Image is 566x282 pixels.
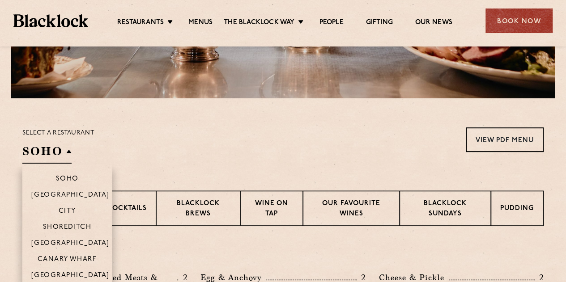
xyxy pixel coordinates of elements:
[22,248,544,260] h3: Pre Chop Bites
[485,8,553,33] div: Book Now
[188,18,213,28] a: Menus
[166,199,231,220] p: Blacklock Brews
[224,18,294,28] a: The Blacklock Way
[22,143,72,164] h2: SOHO
[250,199,294,220] p: Wine on Tap
[319,18,343,28] a: People
[31,272,110,281] p: [GEOGRAPHIC_DATA]
[13,14,88,27] img: BL_Textured_Logo-footer-cropped.svg
[466,127,544,152] a: View PDF Menu
[43,223,92,232] p: Shoreditch
[117,18,164,28] a: Restaurants
[31,240,110,248] p: [GEOGRAPHIC_DATA]
[415,18,452,28] a: Our News
[56,175,79,184] p: Soho
[366,18,393,28] a: Gifting
[31,191,110,200] p: [GEOGRAPHIC_DATA]
[500,204,534,215] p: Pudding
[38,256,97,265] p: Canary Wharf
[59,207,76,216] p: City
[107,204,147,215] p: Cocktails
[22,127,94,139] p: Select a restaurant
[312,199,390,220] p: Our favourite wines
[409,199,481,220] p: Blacklock Sundays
